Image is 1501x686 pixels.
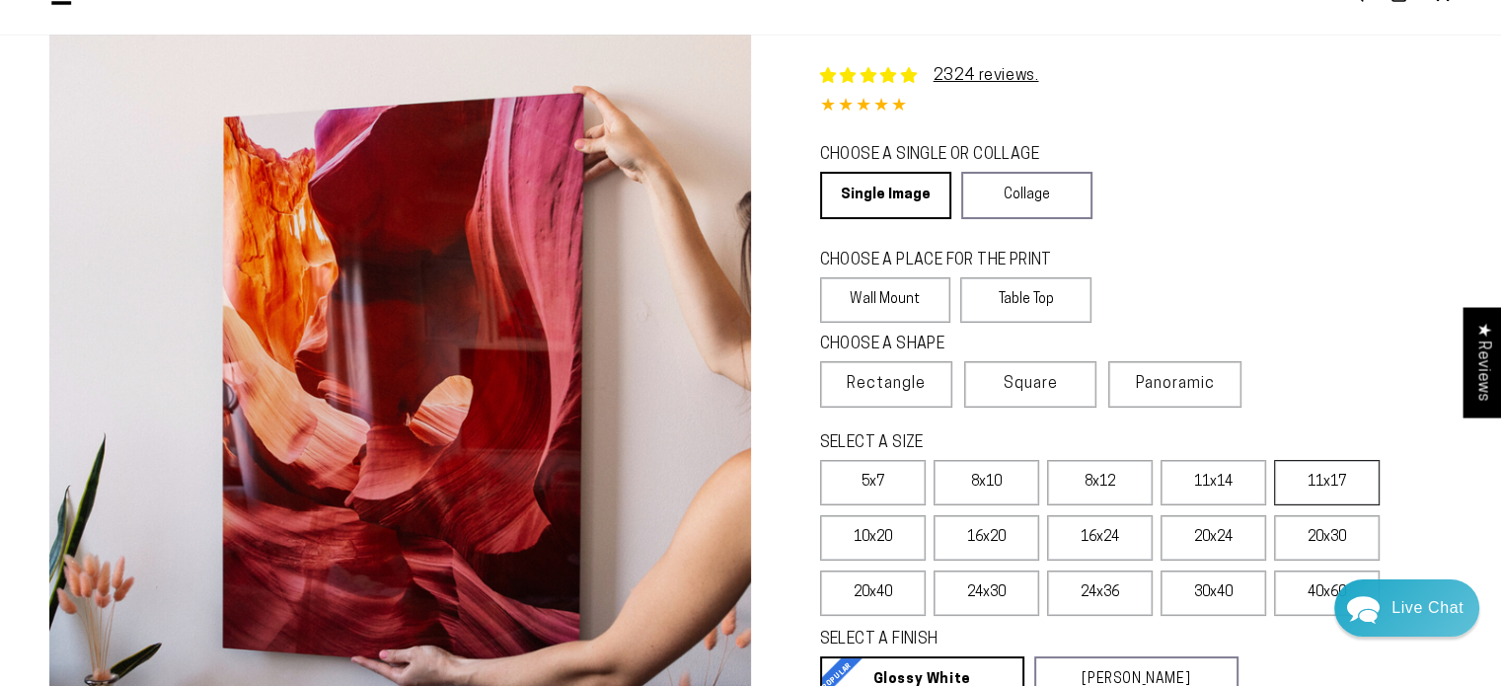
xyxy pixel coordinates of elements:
[820,571,926,616] label: 20x40
[820,172,951,219] a: Single Image
[1391,579,1463,637] div: Contact Us Directly
[1136,376,1215,392] span: Panoramic
[1047,460,1153,505] label: 8x12
[820,515,926,561] label: 10x20
[1047,571,1153,616] label: 24x36
[1334,579,1479,637] div: Chat widget toggle
[1274,571,1380,616] label: 40x60
[961,172,1092,219] a: Collage
[847,372,926,396] span: Rectangle
[820,432,1192,455] legend: SELECT A SIZE
[820,93,1453,121] div: 4.85 out of 5.0 stars
[820,250,1074,272] legend: CHOOSE A PLACE FOR THE PRINT
[820,629,1192,651] legend: SELECT A FINISH
[1274,515,1380,561] label: 20x30
[1161,571,1266,616] label: 30x40
[934,68,1039,84] a: 2324 reviews.
[1161,515,1266,561] label: 20x24
[1463,307,1501,417] div: Click to open Judge.me floating reviews tab
[960,277,1091,323] label: Table Top
[934,460,1039,505] label: 8x10
[820,144,1075,167] legend: CHOOSE A SINGLE OR COLLAGE
[934,571,1039,616] label: 24x30
[934,515,1039,561] label: 16x20
[820,334,1077,356] legend: CHOOSE A SHAPE
[1274,460,1380,505] label: 11x17
[820,277,951,323] label: Wall Mount
[1047,515,1153,561] label: 16x24
[1161,460,1266,505] label: 11x14
[820,460,926,505] label: 5x7
[1004,372,1058,396] span: Square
